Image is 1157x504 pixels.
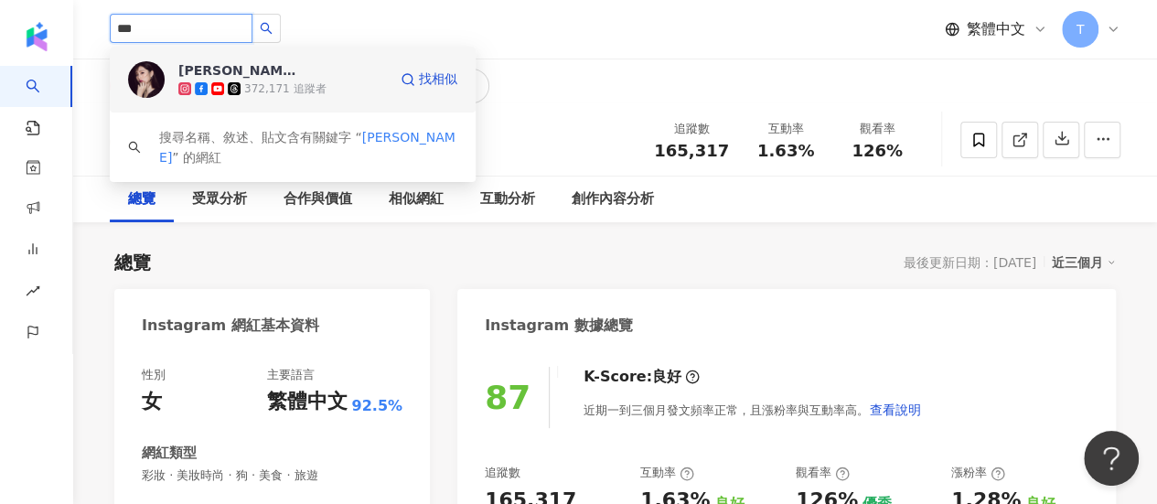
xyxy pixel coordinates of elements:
[128,188,155,210] div: 總覽
[485,465,520,481] div: 追蹤數
[796,465,850,481] div: 觀看率
[284,188,352,210] div: 合作與價值
[389,188,444,210] div: 相似網紅
[142,316,319,336] div: Instagram 網紅基本資料
[178,61,297,80] div: [PERSON_NAME]
[22,22,51,51] img: logo icon
[485,316,633,336] div: Instagram 數據總覽
[654,120,729,138] div: 追蹤數
[128,141,141,154] span: search
[904,255,1036,270] div: 最後更新日期：[DATE]
[128,61,165,98] img: KOL Avatar
[142,388,162,416] div: 女
[870,402,921,417] span: 查看說明
[266,367,314,383] div: 主要語言
[192,188,247,210] div: 受眾分析
[842,120,912,138] div: 觀看率
[757,142,814,160] span: 1.63%
[751,120,820,138] div: 互動率
[480,188,535,210] div: 互動分析
[485,379,530,416] div: 87
[142,444,197,463] div: 網紅類型
[640,465,694,481] div: 互動率
[584,367,700,387] div: K-Score :
[1052,251,1116,274] div: 近三個月
[584,391,922,428] div: 近期一到三個月發文頻率正常，且漲粉率與互動率高。
[951,465,1005,481] div: 漲粉率
[351,396,402,416] span: 92.5%
[266,388,347,416] div: 繁體中文
[1084,431,1139,486] iframe: Help Scout Beacon - Open
[142,367,166,383] div: 性別
[260,22,273,35] span: search
[26,273,40,314] span: rise
[572,188,654,210] div: 創作內容分析
[244,81,326,97] div: 372,171 追蹤者
[142,467,402,484] span: 彩妝 · 美妝時尚 · 狗 · 美食 · 旅遊
[652,367,681,387] div: 良好
[401,61,457,98] a: 找相似
[26,66,62,137] a: search
[159,127,457,167] div: 搜尋名稱、敘述、貼文含有關鍵字 “ ” 的網紅
[852,142,903,160] span: 126%
[114,250,151,275] div: 總覽
[869,391,922,428] button: 查看說明
[1077,19,1085,39] span: T
[967,19,1025,39] span: 繁體中文
[654,141,729,160] span: 165,317
[419,70,457,89] span: 找相似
